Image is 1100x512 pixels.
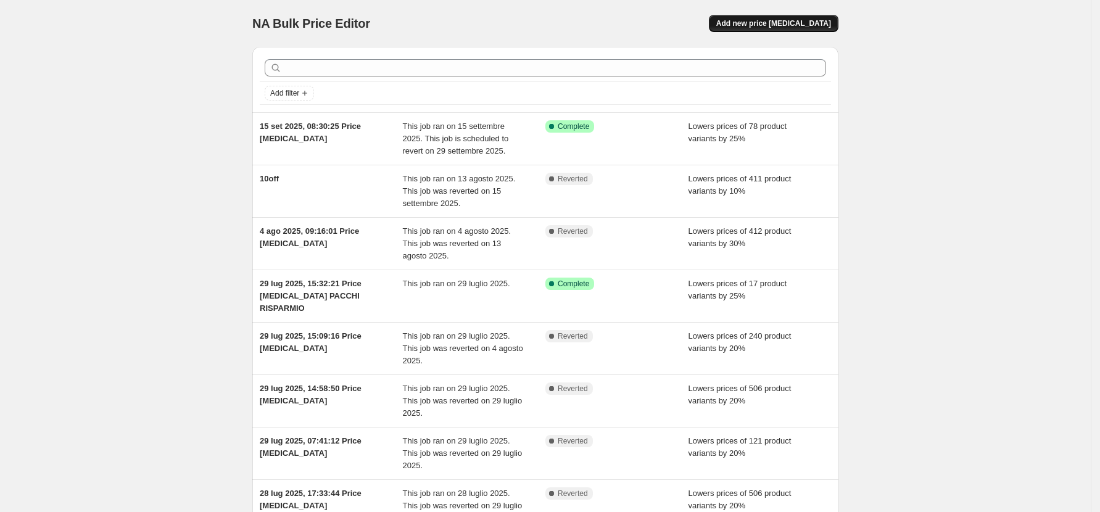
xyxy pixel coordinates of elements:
[709,15,838,32] button: Add new price [MEDICAL_DATA]
[265,86,314,101] button: Add filter
[260,489,362,510] span: 28 lug 2025, 17:33:44 Price [MEDICAL_DATA]
[558,331,588,341] span: Reverted
[558,174,588,184] span: Reverted
[558,384,588,394] span: Reverted
[260,331,362,353] span: 29 lug 2025, 15:09:16 Price [MEDICAL_DATA]
[403,279,510,288] span: This job ran on 29 luglio 2025.
[260,279,362,313] span: 29 lug 2025, 15:32:21 Price [MEDICAL_DATA] PACCHI RISPARMIO
[558,226,588,236] span: Reverted
[260,436,362,458] span: 29 lug 2025, 07:41:12 Price [MEDICAL_DATA]
[260,174,279,183] span: 10off
[403,331,523,365] span: This job ran on 29 luglio 2025. This job was reverted on 4 agosto 2025.
[558,436,588,446] span: Reverted
[689,436,792,458] span: Lowers prices of 121 product variants by 20%
[260,384,362,405] span: 29 lug 2025, 14:58:50 Price [MEDICAL_DATA]
[689,489,792,510] span: Lowers prices of 506 product variants by 20%
[260,226,359,248] span: 4 ago 2025, 09:16:01 Price [MEDICAL_DATA]
[689,174,792,196] span: Lowers prices of 411 product variants by 10%
[558,489,588,498] span: Reverted
[689,122,787,143] span: Lowers prices of 78 product variants by 25%
[403,226,511,260] span: This job ran on 4 agosto 2025. This job was reverted on 13 agosto 2025.
[689,331,792,353] span: Lowers prices of 240 product variants by 20%
[558,279,589,289] span: Complete
[252,17,370,30] span: NA Bulk Price Editor
[689,226,792,248] span: Lowers prices of 412 product variants by 30%
[270,88,299,98] span: Add filter
[716,19,831,28] span: Add new price [MEDICAL_DATA]
[260,122,361,143] span: 15 set 2025, 08:30:25 Price [MEDICAL_DATA]
[403,436,523,470] span: This job ran on 29 luglio 2025. This job was reverted on 29 luglio 2025.
[689,384,792,405] span: Lowers prices of 506 product variants by 20%
[403,122,509,155] span: This job ran on 15 settembre 2025. This job is scheduled to revert on 29 settembre 2025.
[403,174,516,208] span: This job ran on 13 agosto 2025. This job was reverted on 15 settembre 2025.
[689,279,787,300] span: Lowers prices of 17 product variants by 25%
[558,122,589,131] span: Complete
[403,384,523,418] span: This job ran on 29 luglio 2025. This job was reverted on 29 luglio 2025.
